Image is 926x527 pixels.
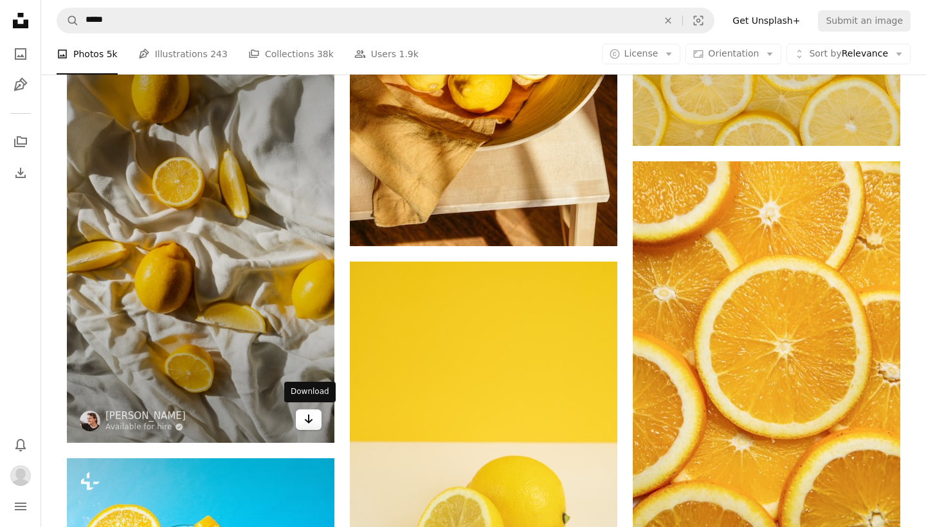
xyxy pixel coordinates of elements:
a: orange fruit on white textile [67,236,334,247]
span: 38k [317,47,334,61]
a: Download History [8,160,33,186]
button: Menu [8,494,33,519]
button: Notifications [8,432,33,458]
a: sliced orange fruit on white ceramic plate [633,355,900,367]
button: Sort byRelevance [786,44,911,64]
a: Get Unsplash+ [725,10,808,31]
a: Collections [8,129,33,155]
button: Orientation [685,44,781,64]
a: Illustrations 243 [138,33,228,75]
span: License [624,48,658,58]
a: Users 1.9k [354,33,419,75]
img: Avatar of user dyron Lafuente [10,465,31,486]
span: Orientation [708,48,759,58]
a: Illustrations [8,72,33,98]
img: orange fruit on white textile [67,42,334,443]
form: Find visuals sitewide [57,8,714,33]
button: Clear [654,8,682,33]
button: Visual search [683,8,714,33]
div: Download [284,382,336,402]
a: [PERSON_NAME] [105,409,186,422]
img: Go to Vladimir Gladkov's profile [80,411,100,431]
a: Home — Unsplash [8,8,33,36]
button: Profile [8,463,33,488]
a: Available for hire [105,422,186,433]
button: License [602,44,681,64]
span: 243 [210,47,228,61]
button: Search Unsplash [57,8,79,33]
a: Download [296,409,322,430]
a: Collections 38k [248,33,334,75]
a: Photos [8,41,33,67]
span: Sort by [809,48,841,58]
button: Submit an image [818,10,911,31]
span: 1.9k [399,47,419,61]
span: Relevance [809,48,888,60]
a: yellow lemon fruit on white surface [350,447,617,459]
